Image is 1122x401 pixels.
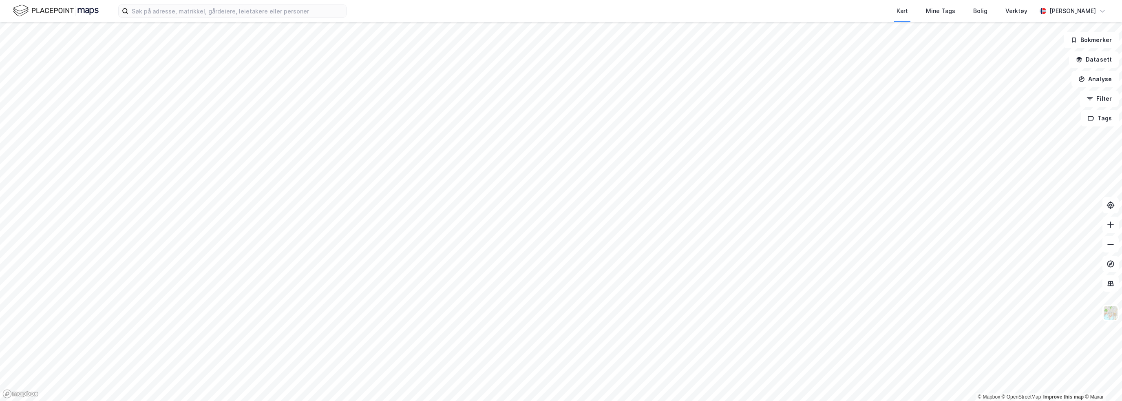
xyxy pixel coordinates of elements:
[926,6,955,16] div: Mine Tags
[1043,394,1084,400] a: Improve this map
[1080,91,1119,107] button: Filter
[13,4,99,18] img: logo.f888ab2527a4732fd821a326f86c7f29.svg
[1069,51,1119,68] button: Datasett
[1081,362,1122,401] div: Kontrollprogram for chat
[1064,32,1119,48] button: Bokmerker
[1049,6,1096,16] div: [PERSON_NAME]
[897,6,908,16] div: Kart
[1103,305,1118,321] img: Z
[978,394,1000,400] a: Mapbox
[1005,6,1027,16] div: Verktøy
[128,5,346,17] input: Søk på adresse, matrikkel, gårdeiere, leietakere eller personer
[1081,362,1122,401] iframe: Chat Widget
[1081,110,1119,126] button: Tags
[2,389,38,399] a: Mapbox homepage
[1002,394,1041,400] a: OpenStreetMap
[973,6,987,16] div: Bolig
[1071,71,1119,87] button: Analyse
